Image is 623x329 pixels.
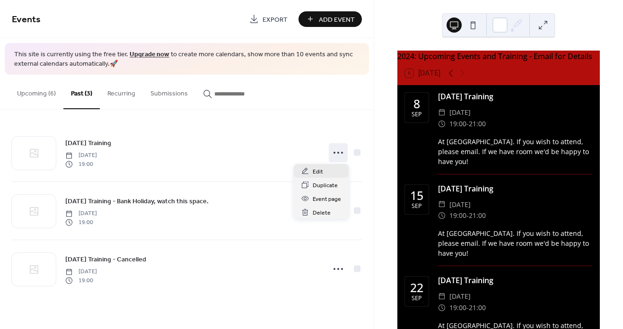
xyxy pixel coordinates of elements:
[412,203,422,209] div: Sep
[143,75,195,108] button: Submissions
[438,91,592,102] div: [DATE] Training
[242,11,295,27] a: Export
[319,15,355,25] span: Add Event
[397,51,600,62] div: 2024: Upcoming Events and Training - Email for Details
[12,10,41,29] span: Events
[130,48,169,61] a: Upgrade now
[14,50,360,69] span: This site is currently using the free tier. to create more calendars, show more than 10 events an...
[410,282,423,294] div: 22
[313,208,331,218] span: Delete
[263,15,288,25] span: Export
[410,190,423,201] div: 15
[449,210,466,221] span: 19:00
[438,302,446,313] div: ​
[466,210,469,221] span: -
[65,276,97,285] span: 19:00
[65,268,97,276] span: [DATE]
[438,107,446,118] div: ​
[438,199,446,210] div: ​
[438,137,592,166] div: At [GEOGRAPHIC_DATA]. If you wish to attend, please email. If we have room we'd be happy to have ...
[65,138,111,148] a: [DATE] Training
[412,112,422,118] div: Sep
[438,275,592,286] div: [DATE] Training
[449,107,471,118] span: [DATE]
[65,209,97,218] span: [DATE]
[313,181,338,190] span: Duplicate
[65,197,209,207] span: [DATE] Training - Bank Holiday, watch this space.
[63,75,100,109] button: Past (3)
[65,160,97,168] span: 19:00
[65,218,97,226] span: 19:00
[438,210,446,221] div: ​
[100,75,143,108] button: Recurring
[65,254,146,265] a: [DATE] Training - Cancelled
[413,98,420,110] div: 8
[469,118,486,130] span: 21:00
[313,194,341,204] span: Event page
[469,210,486,221] span: 21:00
[65,139,111,148] span: [DATE] Training
[65,151,97,160] span: [DATE]
[466,118,469,130] span: -
[65,255,146,265] span: [DATE] Training - Cancelled
[449,118,466,130] span: 19:00
[469,302,486,313] span: 21:00
[449,199,471,210] span: [DATE]
[449,291,471,302] span: [DATE]
[466,302,469,313] span: -
[313,167,323,177] span: Edit
[9,75,63,108] button: Upcoming (6)
[449,302,466,313] span: 19:00
[438,118,446,130] div: ​
[298,11,362,27] button: Add Event
[438,228,592,258] div: At [GEOGRAPHIC_DATA]. If you wish to attend, please email. If we have room we'd be happy to have ...
[412,295,422,302] div: Sep
[65,196,209,207] a: [DATE] Training - Bank Holiday, watch this space.
[438,183,592,194] div: [DATE] Training
[438,291,446,302] div: ​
